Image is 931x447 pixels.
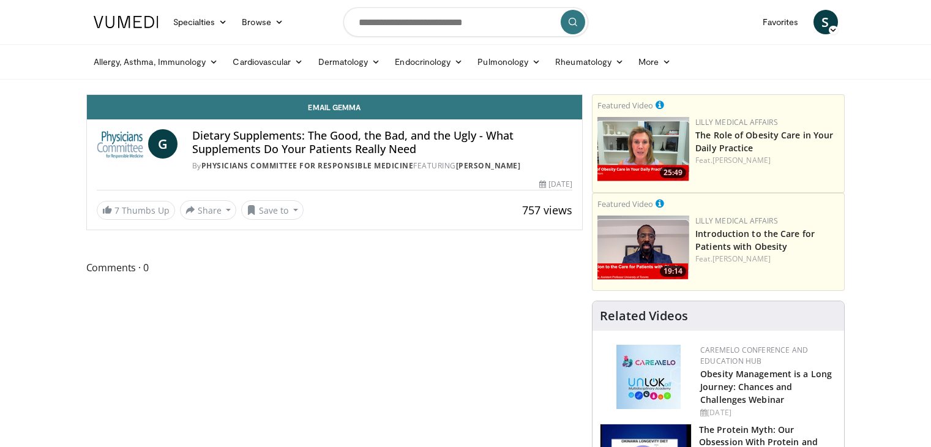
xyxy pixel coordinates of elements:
[700,407,834,418] div: [DATE]
[201,160,414,171] a: Physicians Committee for Responsible Medicine
[700,368,832,405] a: Obesity Management is a Long Journey: Chances and Challenges Webinar
[225,50,310,74] a: Cardiovascular
[387,50,470,74] a: Endocrinology
[712,254,771,264] a: [PERSON_NAME]
[87,95,583,119] a: Email Gemma
[813,10,838,34] a: S
[597,100,653,111] small: Featured Video
[86,50,226,74] a: Allergy, Asthma, Immunology
[114,205,119,216] span: 7
[631,50,678,74] a: More
[470,50,548,74] a: Pulmonology
[234,10,291,34] a: Browse
[192,160,572,171] div: By FEATURING
[343,7,588,37] input: Search topics, interventions
[712,155,771,165] a: [PERSON_NAME]
[616,345,681,409] img: 45df64a9-a6de-482c-8a90-ada250f7980c.png.150x105_q85_autocrop_double_scale_upscale_version-0.2.jpg
[192,129,572,156] h4: Dietary Supplements: The Good, the Bad, and the Ugly - What Supplements Do Your Patients Really Need
[456,160,521,171] a: [PERSON_NAME]
[597,216,689,280] a: 19:14
[695,254,839,265] div: Feat.
[695,155,839,166] div: Feat.
[660,266,686,277] span: 19:14
[695,117,778,127] a: Lilly Medical Affairs
[597,198,653,209] small: Featured Video
[86,260,583,276] span: Comments 0
[522,203,572,217] span: 757 views
[700,345,808,366] a: CaReMeLO Conference and Education Hub
[180,200,237,220] button: Share
[241,200,304,220] button: Save to
[597,117,689,181] a: 25:49
[660,167,686,178] span: 25:49
[597,216,689,280] img: acc2e291-ced4-4dd5-b17b-d06994da28f3.png.150x105_q85_crop-smart_upscale.png
[597,117,689,181] img: e1208b6b-349f-4914-9dd7-f97803bdbf1d.png.150x105_q85_crop-smart_upscale.png
[97,129,143,159] img: Physicians Committee for Responsible Medicine
[600,309,688,323] h4: Related Videos
[311,50,388,74] a: Dermatology
[695,129,833,154] a: The Role of Obesity Care in Your Daily Practice
[695,216,778,226] a: Lilly Medical Affairs
[166,10,235,34] a: Specialties
[548,50,631,74] a: Rheumatology
[539,179,572,190] div: [DATE]
[97,201,175,220] a: 7 Thumbs Up
[94,16,159,28] img: VuMedi Logo
[695,228,815,252] a: Introduction to the Care for Patients with Obesity
[755,10,806,34] a: Favorites
[148,129,178,159] a: G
